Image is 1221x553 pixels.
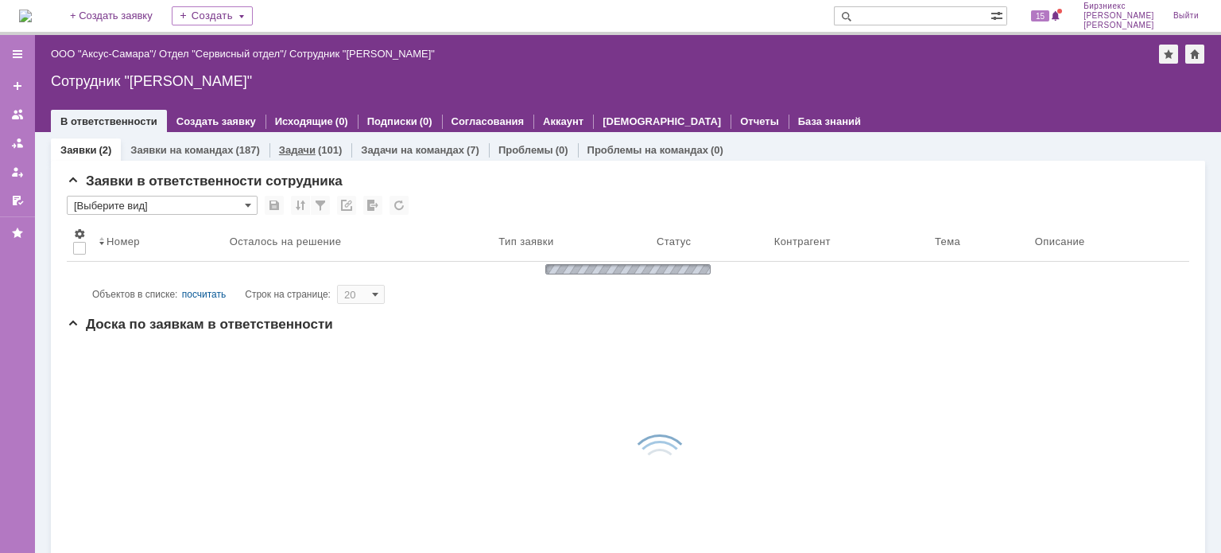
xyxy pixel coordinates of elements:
div: Сотрудник "[PERSON_NAME]" [289,48,435,60]
span: Настройки [73,228,86,240]
a: ООО "Аксус-Самара" [51,48,153,60]
a: [DEMOGRAPHIC_DATA] [603,115,721,127]
a: Мои согласования [5,188,30,213]
div: Сортировка... [291,196,310,215]
a: Исходящие [275,115,333,127]
th: Осталось на решение [223,221,493,262]
div: (0) [335,115,348,127]
div: Тип заявки [498,236,553,247]
a: Отчеты [740,115,779,127]
a: Проблемы [498,144,553,156]
a: Подписки [367,115,417,127]
a: Задачи на командах [361,144,464,156]
a: Заявки [60,144,96,156]
div: (0) [556,144,568,156]
a: Заявки на командах [5,102,30,127]
div: (7) [467,144,479,156]
div: Тема [935,236,960,247]
a: Мои заявки [5,159,30,185]
div: Создать [172,6,253,25]
a: Создать заявку [5,73,30,99]
div: Сделать домашней страницей [1185,45,1204,64]
th: Тип заявки [492,221,650,262]
div: Сотрудник "[PERSON_NAME]" [51,73,1205,89]
div: Обновлять список [390,196,409,215]
div: / [51,48,159,60]
div: Экспорт списка [363,196,382,215]
th: Статус [650,221,768,262]
div: (2) [99,144,111,156]
div: Сохранить вид [265,196,284,215]
a: Проблемы на командах [587,144,708,156]
th: Номер [92,221,223,262]
div: Номер [107,236,140,247]
span: Объектов в списке: [92,289,177,300]
div: Описание [1035,236,1085,247]
div: Статус [657,236,691,247]
div: посчитать [182,285,227,304]
th: Тема [928,221,1029,262]
a: Аккаунт [543,115,583,127]
div: (187) [235,144,259,156]
th: Контрагент [768,221,928,262]
a: Создать заявку [176,115,256,127]
a: База знаний [798,115,861,127]
div: Осталось на решение [230,236,342,247]
i: Строк на странице: [92,285,331,304]
span: Бирзниекс [1083,2,1154,11]
div: Скопировать ссылку на список [337,196,356,215]
span: [PERSON_NAME] [1083,21,1154,30]
a: Перейти на домашнюю страницу [19,10,32,22]
span: Заявки в ответственности сотрудника [67,173,343,189]
div: (0) [420,115,432,127]
div: Добавить в избранное [1159,45,1178,64]
div: (101) [318,144,342,156]
div: / [159,48,289,60]
img: logo [19,10,32,22]
span: Доска по заявкам в ответственности [67,317,333,332]
span: 15 [1031,10,1049,21]
span: [PERSON_NAME] [1083,11,1154,21]
img: wJIQAAOwAAAAAAAAAAAA== [541,262,715,277]
a: Задачи [279,144,316,156]
span: Расширенный поиск [990,7,1006,22]
div: Контрагент [774,236,831,247]
div: Фильтрация... [311,196,330,215]
a: Согласования [452,115,525,127]
a: Отдел "Сервисный отдел" [159,48,284,60]
a: В ответственности [60,115,157,127]
div: (0) [711,144,723,156]
a: Заявки в моей ответственности [5,130,30,156]
a: Заявки на командах [130,144,233,156]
